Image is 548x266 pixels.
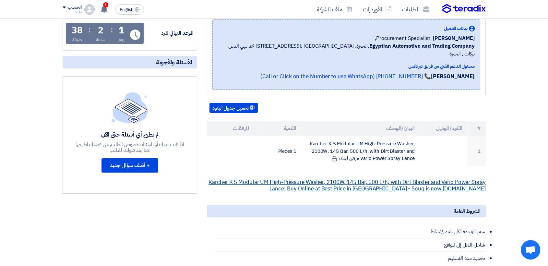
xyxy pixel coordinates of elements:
th: المرفقات [207,121,254,136]
img: profile_test.png [84,4,95,15]
div: 38 [72,26,83,35]
div: يوم [118,36,125,43]
div: اذا كانت لديك أي اسئلة بخصوص الطلب, من فضلك اطرحها هنا بعد قبولك للطلب [75,141,185,153]
button: تحميل جدول البنود [209,103,258,113]
img: Teradix logo [442,4,486,14]
button: + أضف سؤال جديد [101,158,158,173]
button: English [115,4,144,15]
div: : [111,24,113,36]
div: 2 [98,26,103,35]
span: [PERSON_NAME] [433,34,475,42]
div: ماجد [63,10,82,14]
img: empty_state_list.svg [112,92,148,123]
a: 📞 [PHONE_NUMBER] (Call or Click on the Number to use WhatsApp) [260,72,431,80]
span: Procurement Specialist, [375,34,430,42]
span: الجيزة, [GEOGRAPHIC_DATA] ,[STREET_ADDRESS] محمد بهي الدين بركات , الجيزة [218,42,475,58]
td: Karcher K 5 Modular UM High-Pressure Washer, 2100W, 145 Bar, 500 L/h, with Dirt Blaster and Vario... [302,136,420,166]
li: تحديد مدة التسليم [213,252,486,265]
div: 1 [119,26,124,35]
td: 1 [467,136,485,166]
li: سعر الوحدة لكل عنصر/نشاط [213,225,486,238]
b: Egyptian Automotive and Trading Company, [367,42,474,50]
li: شامل النقل إلى المواقع [213,238,486,252]
strong: [PERSON_NAME] [431,72,475,80]
div: ساعة [96,36,105,43]
div: مسئول الدعم الفني من فريق تيرادكس [218,63,475,70]
div: : [88,24,90,36]
a: الطلبات [397,2,435,17]
span: 1 [103,2,108,7]
th: # [467,121,485,136]
div: Open chat [521,240,540,260]
div: لم تطرح أي أسئلة حتى الآن [75,131,185,138]
span: الأسئلة والأجوبة [156,58,192,66]
th: الكود/الموديل [420,121,467,136]
div: الحساب [68,5,82,10]
a: Karcher K 5 Modular UM High-Pressure Washer, 2100W, 145 Bar, 500 L/h, with Dirt Blaster and Vario... [208,178,485,193]
th: البيان/الوصف [302,121,420,136]
div: الموعد النهائي للرد [145,30,194,37]
span: بيانات العميل [444,25,468,32]
div: دقيقة [72,36,82,43]
span: English [120,7,133,12]
a: ملف الشركة [312,2,358,17]
td: 1 Pieces [254,136,302,166]
a: الأوردرات [358,2,397,17]
span: الشروط العامة [454,208,481,215]
th: الكمية [254,121,302,136]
